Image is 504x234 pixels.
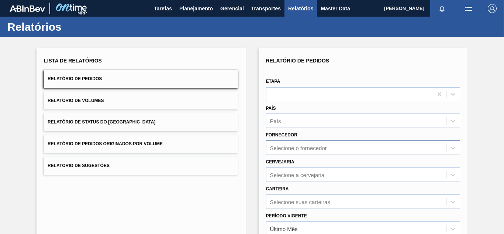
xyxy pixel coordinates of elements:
[44,58,102,64] span: Lista de Relatórios
[179,4,213,13] span: Planejamento
[266,186,289,191] label: Carteira
[48,119,155,125] span: Relatório de Status do [GEOGRAPHIC_DATA]
[266,79,280,84] label: Etapa
[270,199,330,205] div: Selecione suas carteiras
[48,98,104,103] span: Relatório de Volumes
[266,213,307,218] label: Período Vigente
[288,4,313,13] span: Relatórios
[270,118,281,124] div: País
[7,23,138,31] h1: Relatórios
[48,141,163,146] span: Relatório de Pedidos Originados por Volume
[266,159,294,165] label: Cervejaria
[251,4,281,13] span: Transportes
[44,70,238,88] button: Relatório de Pedidos
[321,4,350,13] span: Master Data
[44,113,238,131] button: Relatório de Status do [GEOGRAPHIC_DATA]
[44,92,238,110] button: Relatório de Volumes
[48,163,110,168] span: Relatório de Sugestões
[48,76,102,81] span: Relatório de Pedidos
[270,145,327,151] div: Selecione o fornecedor
[464,4,473,13] img: userActions
[44,135,238,153] button: Relatório de Pedidos Originados por Volume
[266,132,297,138] label: Fornecedor
[266,58,329,64] span: Relatório de Pedidos
[270,225,298,232] div: Último Mês
[430,3,454,14] button: Notificações
[488,4,497,13] img: Logout
[154,4,172,13] span: Tarefas
[220,4,244,13] span: Gerencial
[44,157,238,175] button: Relatório de Sugestões
[266,106,276,111] label: País
[270,172,325,178] div: Selecione a cervejaria
[10,5,45,12] img: TNhmsLtSVTkK8tSr43FrP2fwEKptu5GPRR3wAAAABJRU5ErkJggg==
